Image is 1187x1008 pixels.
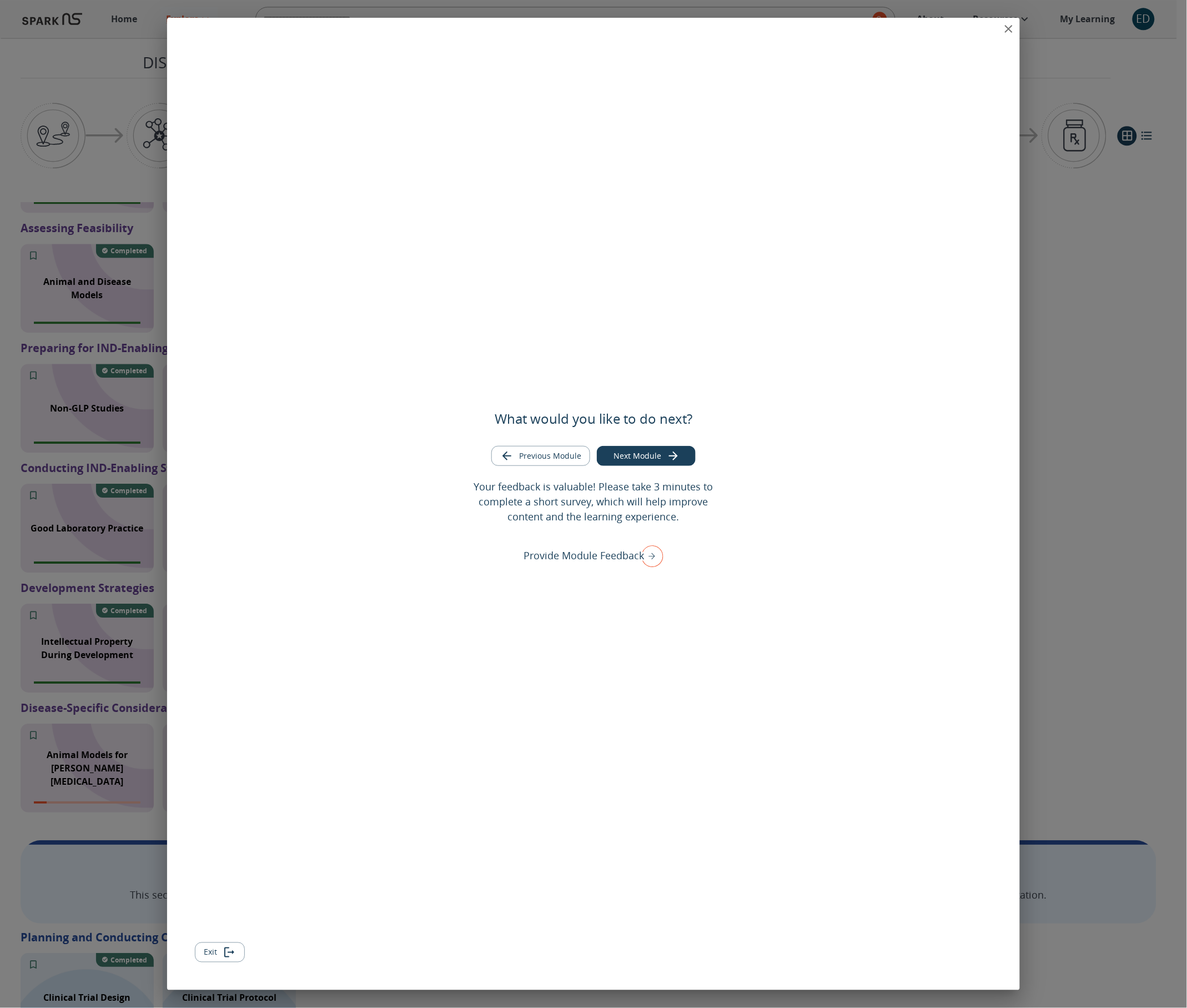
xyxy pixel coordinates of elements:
[998,18,1020,40] button: close
[524,548,644,563] p: Provide Module Feedback
[466,479,722,524] p: Your feedback is valuable! Please take 3 minutes to complete a short survey, which will help impr...
[597,446,696,467] button: Go to next module
[195,942,245,963] button: Exit module
[636,541,663,570] img: right arrow
[495,410,692,428] h5: What would you like to do next?
[524,541,663,570] div: Provide Module Feedback
[491,446,590,467] button: Go to previous module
